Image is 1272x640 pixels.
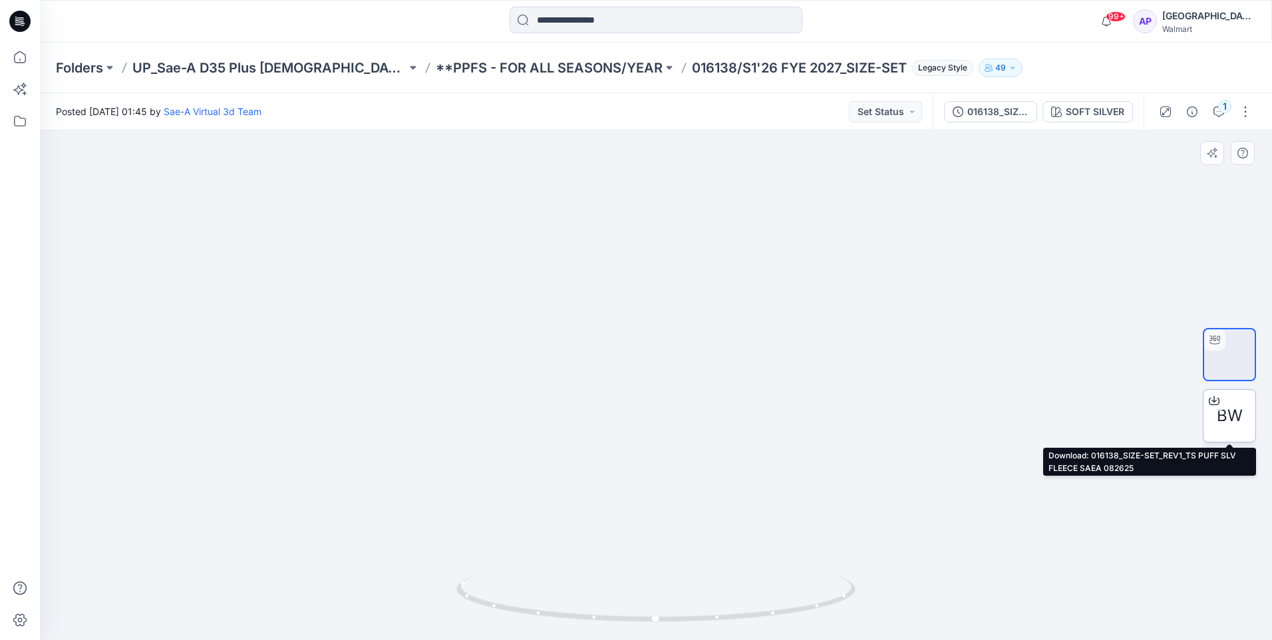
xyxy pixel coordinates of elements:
[1218,100,1231,113] div: 1
[1133,9,1157,33] div: AP
[436,59,663,77] a: **PPFS - FOR ALL SEASONS/YEAR
[1182,101,1203,122] button: Details
[1208,101,1229,122] button: 1
[1162,24,1255,34] div: Walmart
[692,59,907,77] p: 016138/S1'26 FYE 2027_SIZE-SET
[995,61,1006,75] p: 49
[912,60,973,76] span: Legacy Style
[944,101,1037,122] button: 016138_SIZE-SET_REV1_TS PUFF SLV FLEECE SAEA 082625
[1106,11,1126,22] span: 99+
[1042,101,1133,122] button: SOFT SILVER
[132,59,406,77] a: UP_Sae-A D35 Plus [DEMOGRAPHIC_DATA] Top
[967,104,1029,119] div: 016138_SIZE-SET_REV1_TS PUFF SLV FLEECE SAEA 082625
[979,59,1023,77] button: 49
[1217,404,1243,428] span: BW
[1066,104,1124,119] div: SOFT SILVER
[907,59,973,77] button: Legacy Style
[56,104,261,118] span: Posted [DATE] 01:45 by
[164,106,261,117] a: Sae-A Virtual 3d Team
[56,59,103,77] a: Folders
[1162,8,1255,24] div: [GEOGRAPHIC_DATA]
